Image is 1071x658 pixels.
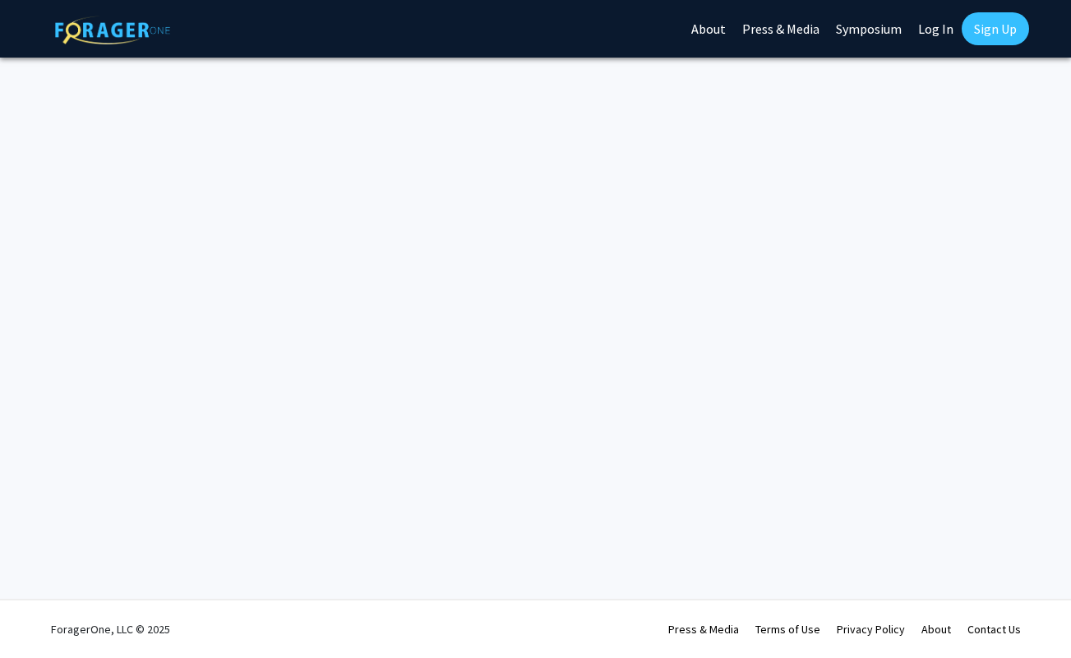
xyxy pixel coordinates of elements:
div: ForagerOne, LLC © 2025 [51,600,170,658]
a: Privacy Policy [837,622,905,637]
img: ForagerOne Logo [55,16,170,44]
a: About [921,622,951,637]
a: Terms of Use [755,622,820,637]
a: Sign Up [962,12,1029,45]
a: Press & Media [668,622,739,637]
a: Contact Us [967,622,1021,637]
